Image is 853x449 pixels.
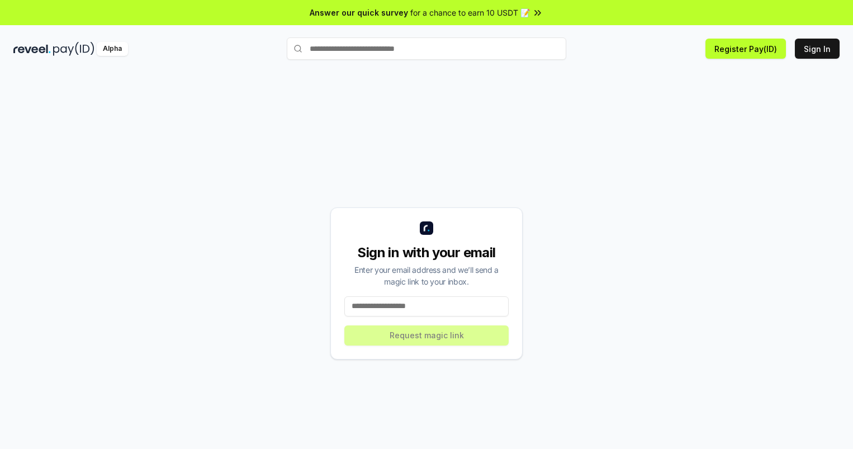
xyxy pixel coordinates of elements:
img: reveel_dark [13,42,51,56]
div: Enter your email address and we’ll send a magic link to your inbox. [344,264,509,287]
img: pay_id [53,42,94,56]
div: Sign in with your email [344,244,509,262]
div: Alpha [97,42,128,56]
button: Sign In [795,39,840,59]
button: Register Pay(ID) [705,39,786,59]
img: logo_small [420,221,433,235]
span: Answer our quick survey [310,7,408,18]
span: for a chance to earn 10 USDT 📝 [410,7,530,18]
